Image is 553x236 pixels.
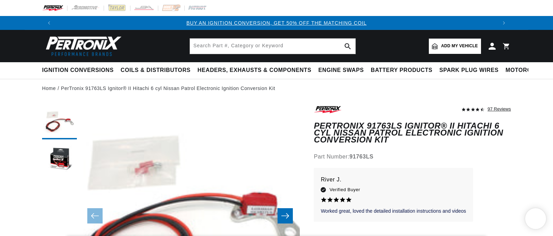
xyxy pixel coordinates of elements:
span: Coils & Distributors [121,67,191,74]
div: Announcement [56,19,497,27]
a: BUY AN IGNITION CONVERSION, GET 50% OFF THE MATCHING COIL [186,20,367,26]
input: Search Part #, Category or Keyword [190,39,355,54]
h1: PerTronix 91763LS Ignitor® II Hitachi 6 cyl Nissan Patrol Electronic Ignition Conversion Kit [314,122,511,144]
summary: Ignition Conversions [42,62,117,79]
img: Pertronix [42,34,122,58]
a: Home [42,84,56,92]
button: Translation missing: en.sections.announcements.previous_announcement [42,16,56,30]
span: Engine Swaps [318,67,364,74]
summary: Engine Swaps [315,62,367,79]
span: Motorcycle [506,67,547,74]
summary: Spark Plug Wires [436,62,502,79]
button: Load image 2 in gallery view [42,143,77,178]
span: Headers, Exhausts & Components [198,67,311,74]
button: Slide left [87,208,103,223]
button: Load image 1 in gallery view [42,105,77,139]
p: River J. [321,175,466,185]
button: search button [340,39,355,54]
strong: 91763LS [350,154,374,160]
span: Verified Buyer [329,186,360,194]
summary: Coils & Distributors [117,62,194,79]
div: 97 Reviews [488,105,511,113]
button: Slide right [278,208,293,223]
nav: breadcrumbs [42,84,511,92]
a: Add my vehicle [429,39,481,54]
span: Spark Plug Wires [439,67,498,74]
slideshow-component: Translation missing: en.sections.announcements.announcement_bar [25,16,528,30]
span: Add my vehicle [441,43,478,49]
span: Battery Products [371,67,432,74]
div: 1 of 3 [56,19,497,27]
button: Translation missing: en.sections.announcements.next_announcement [497,16,511,30]
p: Worked great, loved the detailed installation instructions and videos [321,208,466,215]
a: PerTronix 91763LS Ignitor® II Hitachi 6 cyl Nissan Patrol Electronic Ignition Conversion Kit [61,84,275,92]
summary: Battery Products [367,62,436,79]
div: Part Number: [314,152,511,161]
summary: Motorcycle [502,62,551,79]
span: Ignition Conversions [42,67,114,74]
summary: Headers, Exhausts & Components [194,62,315,79]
